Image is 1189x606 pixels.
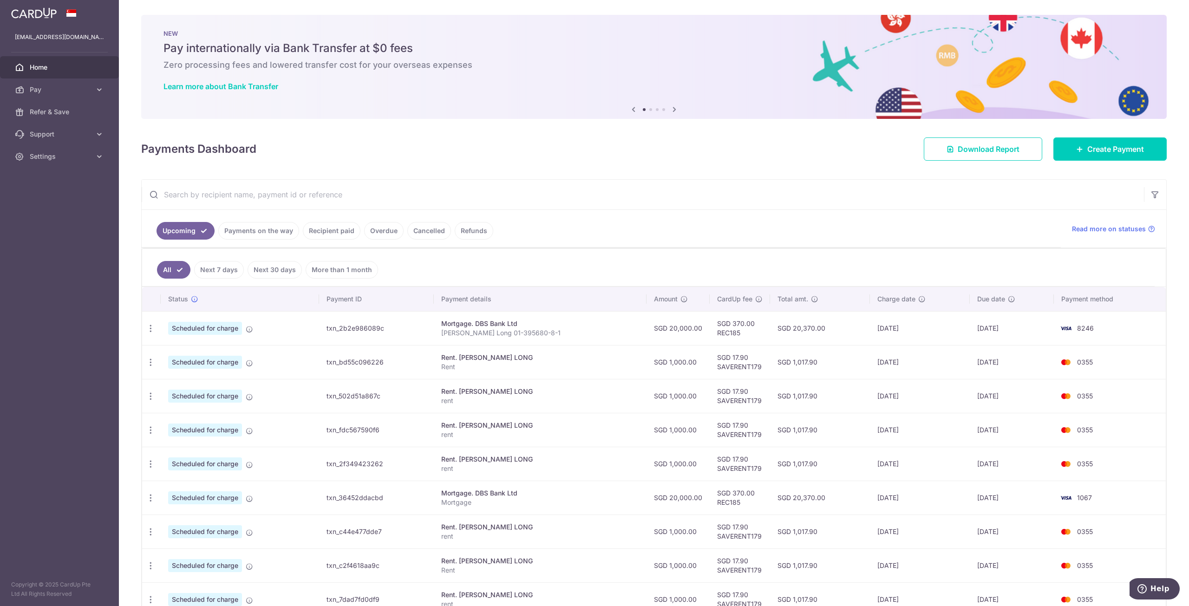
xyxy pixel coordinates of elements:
[441,532,639,541] p: rent
[1057,391,1075,402] img: Bank Card
[434,287,647,311] th: Payment details
[870,481,970,515] td: [DATE]
[770,311,869,345] td: SGD 20,370.00
[441,396,639,405] p: rent
[958,143,1019,155] span: Download Report
[168,390,242,403] span: Scheduled for charge
[441,556,639,566] div: Rent. [PERSON_NAME] LONG
[157,222,215,240] a: Upcoming
[141,15,1167,119] img: Bank transfer banner
[157,261,190,279] a: All
[1057,492,1075,503] img: Bank Card
[710,548,770,582] td: SGD 17.90 SAVERENT179
[30,63,91,72] span: Home
[30,130,91,139] span: Support
[168,356,242,369] span: Scheduled for charge
[770,481,869,515] td: SGD 20,370.00
[30,152,91,161] span: Settings
[970,447,1054,481] td: [DATE]
[1077,528,1093,535] span: 0355
[1057,323,1075,334] img: Bank Card
[1053,137,1167,161] a: Create Payment
[647,548,710,582] td: SGD 1,000.00
[710,447,770,481] td: SGD 17.90 SAVERENT179
[647,345,710,379] td: SGD 1,000.00
[710,345,770,379] td: SGD 17.90 SAVERENT179
[1077,358,1093,366] span: 0355
[194,261,244,279] a: Next 7 days
[168,424,242,437] span: Scheduled for charge
[1054,287,1166,311] th: Payment method
[441,489,639,498] div: Mortgage. DBS Bank Ltd
[1057,526,1075,537] img: Bank Card
[870,379,970,413] td: [DATE]
[1072,224,1155,234] a: Read more on statuses
[870,345,970,379] td: [DATE]
[710,481,770,515] td: SGD 370.00 REC185
[1057,458,1075,469] img: Bank Card
[441,353,639,362] div: Rent. [PERSON_NAME] LONG
[770,379,869,413] td: SGD 1,017.90
[441,522,639,532] div: Rent. [PERSON_NAME] LONG
[970,311,1054,345] td: [DATE]
[647,413,710,447] td: SGD 1,000.00
[1077,494,1092,502] span: 1067
[654,294,678,304] span: Amount
[1077,595,1093,603] span: 0355
[319,481,434,515] td: txn_36452ddacbd
[168,593,242,606] span: Scheduled for charge
[319,413,434,447] td: txn_fdc567590f6
[319,345,434,379] td: txn_bd55c096226
[770,345,869,379] td: SGD 1,017.90
[319,447,434,481] td: txn_2f349423262
[441,590,639,599] div: Rent. [PERSON_NAME] LONG
[717,294,752,304] span: CardUp fee
[441,464,639,473] p: rent
[870,413,970,447] td: [DATE]
[319,311,434,345] td: txn_2b2e986089c
[777,294,808,304] span: Total amt.
[306,261,378,279] a: More than 1 month
[1057,560,1075,571] img: Bank Card
[168,559,242,572] span: Scheduled for charge
[1077,426,1093,434] span: 0355
[924,137,1042,161] a: Download Report
[1130,578,1180,601] iframe: Opens a widget where you can find more information
[441,430,639,439] p: rent
[441,566,639,575] p: Rent
[15,33,104,42] p: [EMAIL_ADDRESS][DOMAIN_NAME]
[970,481,1054,515] td: [DATE]
[870,311,970,345] td: [DATE]
[168,491,242,504] span: Scheduled for charge
[319,287,434,311] th: Payment ID
[407,222,451,240] a: Cancelled
[710,379,770,413] td: SGD 17.90 SAVERENT179
[441,455,639,464] div: Rent. [PERSON_NAME] LONG
[770,515,869,548] td: SGD 1,017.90
[303,222,360,240] a: Recipient paid
[441,387,639,396] div: Rent. [PERSON_NAME] LONG
[455,222,493,240] a: Refunds
[710,311,770,345] td: SGD 370.00 REC185
[441,498,639,507] p: Mortgage
[168,457,242,470] span: Scheduled for charge
[1077,324,1094,332] span: 8246
[977,294,1005,304] span: Due date
[168,525,242,538] span: Scheduled for charge
[970,548,1054,582] td: [DATE]
[647,311,710,345] td: SGD 20,000.00
[168,294,188,304] span: Status
[1077,392,1093,400] span: 0355
[1057,357,1075,368] img: Bank Card
[970,413,1054,447] td: [DATE]
[30,107,91,117] span: Refer & Save
[1087,143,1144,155] span: Create Payment
[319,515,434,548] td: txn_c44e477dde7
[647,515,710,548] td: SGD 1,000.00
[710,515,770,548] td: SGD 17.90 SAVERENT179
[647,481,710,515] td: SGD 20,000.00
[163,82,278,91] a: Learn more about Bank Transfer
[441,362,639,371] p: Rent
[970,515,1054,548] td: [DATE]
